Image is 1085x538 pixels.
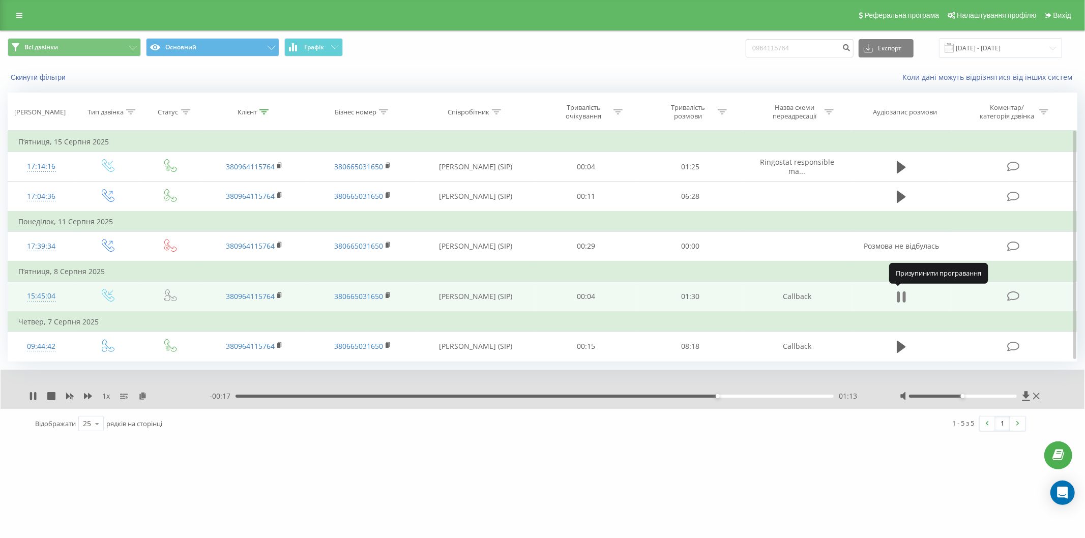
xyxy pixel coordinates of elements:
span: Налаштування профілю [957,11,1036,19]
a: 380964115764 [226,291,275,301]
input: Пошук за номером [746,39,854,57]
div: 1 - 5 з 5 [953,418,975,428]
div: Тривалість очікування [556,103,611,121]
div: Accessibility label [961,394,965,398]
td: 00:29 [534,231,638,261]
button: Графік [284,38,343,56]
span: Розмова не відбулась [864,241,939,251]
div: Призупинити програвання [889,263,988,283]
div: Accessibility label [716,394,720,398]
td: Callback [743,332,851,361]
td: 01:30 [638,282,743,312]
button: Експорт [859,39,914,57]
button: Всі дзвінки [8,38,141,56]
div: [PERSON_NAME] [14,108,66,116]
a: 380964115764 [226,162,275,171]
span: Відображати [35,419,76,428]
div: Співробітник [448,108,489,116]
div: Клієнт [238,108,257,116]
a: 380964115764 [226,191,275,201]
td: 00:04 [534,282,638,312]
a: 380665031650 [334,191,383,201]
td: [PERSON_NAME] (SIP) [417,282,534,312]
span: рядків на сторінці [106,419,162,428]
td: П’ятниця, 8 Серпня 2025 [8,261,1077,282]
td: [PERSON_NAME] (SIP) [417,332,534,361]
td: [PERSON_NAME] (SIP) [417,152,534,182]
td: [PERSON_NAME] (SIP) [417,182,534,212]
button: Скинути фільтри [8,73,71,82]
div: Open Intercom Messenger [1050,481,1075,505]
div: Аудіозапис розмови [873,108,937,116]
div: Статус [158,108,179,116]
a: 380964115764 [226,241,275,251]
div: 17:14:16 [18,157,65,176]
td: Четвер, 7 Серпня 2025 [8,312,1077,332]
a: 380665031650 [334,291,383,301]
div: Бізнес номер [335,108,376,116]
td: 00:00 [638,231,743,261]
a: 380665031650 [334,341,383,351]
div: 09:44:42 [18,337,65,356]
td: Понеділок, 11 Серпня 2025 [8,212,1077,232]
div: Тривалість розмови [661,103,715,121]
a: 380964115764 [226,341,275,351]
div: Назва схеми переадресації [768,103,822,121]
td: 01:25 [638,152,743,182]
td: 08:18 [638,332,743,361]
a: 1 [995,416,1010,431]
span: Реферальна програма [865,11,940,19]
a: 380665031650 [334,241,383,251]
div: 17:04:36 [18,187,65,206]
div: 25 [83,419,91,429]
td: 00:04 [534,152,638,182]
span: Ringostat responsible ma... [760,157,834,176]
span: Вихід [1053,11,1071,19]
td: Callback [743,282,851,312]
span: 1 x [102,391,110,401]
td: 00:15 [534,332,638,361]
td: 00:11 [534,182,638,212]
a: 380665031650 [334,162,383,171]
button: Основний [146,38,279,56]
div: 15:45:04 [18,286,65,306]
span: - 00:17 [210,391,236,401]
td: 06:28 [638,182,743,212]
div: Коментар/категорія дзвінка [977,103,1037,121]
a: Коли дані можуть відрізнятися вiд інших систем [902,72,1077,82]
span: Всі дзвінки [24,43,58,51]
td: П’ятниця, 15 Серпня 2025 [8,132,1077,152]
span: 01:13 [839,391,857,401]
div: Тип дзвінка [87,108,124,116]
td: [PERSON_NAME] (SIP) [417,231,534,261]
span: Графік [304,44,324,51]
div: 17:39:34 [18,236,65,256]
